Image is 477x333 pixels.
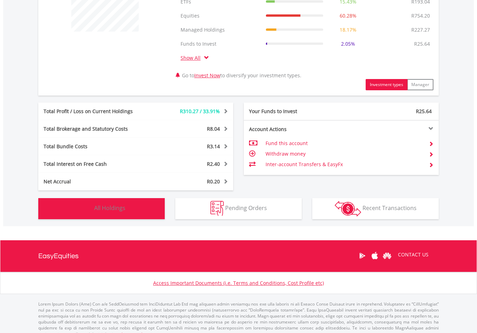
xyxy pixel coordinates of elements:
[266,138,423,149] td: Fund this account
[153,280,324,286] a: Access Important Documents (i.e. Terms and Conditions, Cost Profile etc)
[416,108,432,115] span: R25.64
[194,72,220,79] a: Invest Now
[408,23,433,37] td: R227.27
[368,245,381,267] a: Apple
[381,245,393,267] a: Huawei
[38,240,79,272] a: EasyEquities
[175,198,302,219] button: Pending Orders
[181,54,204,61] a: Show All
[207,125,220,132] span: R8.04
[207,161,220,167] span: R2.40
[411,37,433,51] td: R25.64
[266,149,423,159] td: Withdraw money
[356,245,368,267] a: Google Play
[335,201,361,216] img: transactions-zar-wht.png
[312,198,439,219] button: Recent Transactions
[38,125,152,132] div: Total Brokerage and Statutory Costs
[244,108,341,115] div: Your Funds to Invest
[327,37,370,51] td: 2.05%
[244,126,341,133] div: Account Actions
[38,143,152,150] div: Total Bundle Costs
[94,204,125,212] span: All Holdings
[407,79,433,90] button: Manager
[408,9,433,23] td: R754.20
[225,204,267,212] span: Pending Orders
[177,9,262,23] td: Equities
[38,108,152,115] div: Total Profit / Loss on Current Holdings
[38,161,152,168] div: Total Interest on Free Cash
[38,178,152,185] div: Net Accrual
[207,143,220,150] span: R3.14
[177,37,262,51] td: Funds to Invest
[266,159,423,170] td: Inter-account Transfers & EasyFx
[78,201,93,216] img: holdings-wht.png
[362,204,417,212] span: Recent Transactions
[38,198,165,219] button: All Holdings
[180,108,220,115] span: R310.27 / 33.91%
[177,23,262,37] td: Managed Holdings
[327,23,370,37] td: 18.17%
[327,9,370,23] td: 60.28%
[366,79,407,90] button: Investment types
[210,201,224,216] img: pending_instructions-wht.png
[207,178,220,185] span: R0.20
[393,245,433,265] a: CONTACT US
